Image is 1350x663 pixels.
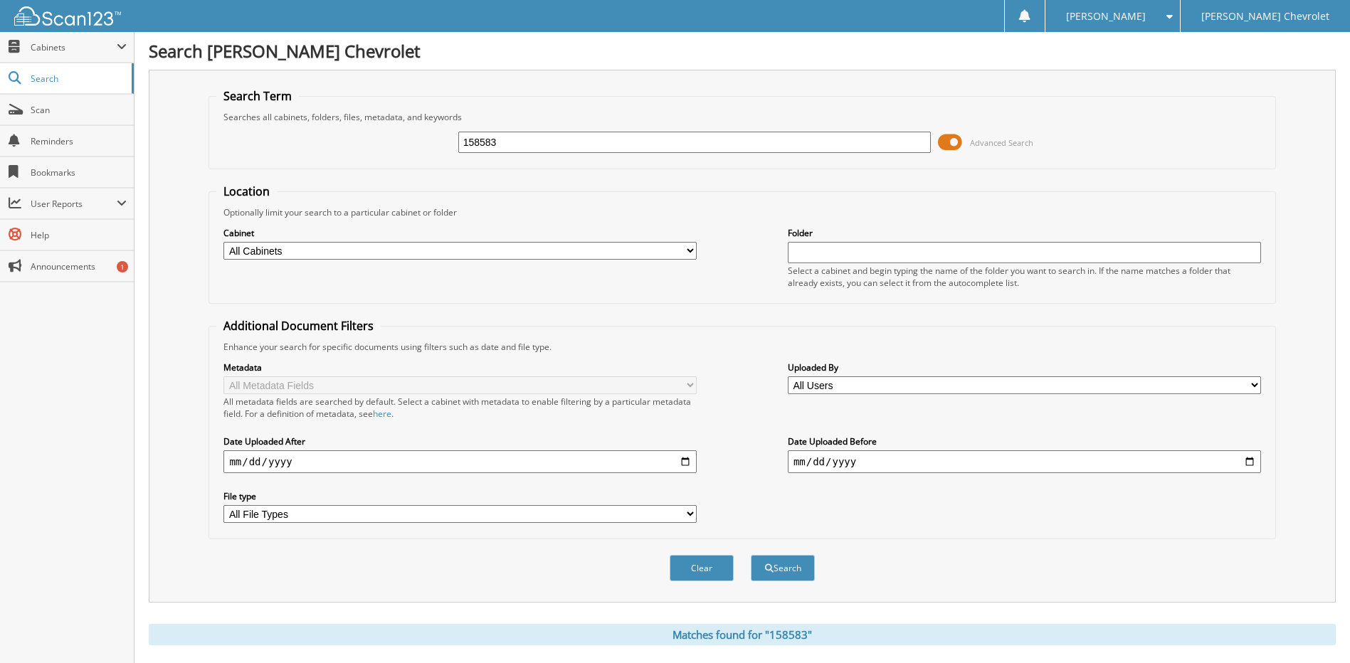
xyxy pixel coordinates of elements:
[14,6,121,26] img: scan123-logo-white.svg
[31,260,127,272] span: Announcements
[31,166,127,179] span: Bookmarks
[751,555,815,581] button: Search
[223,435,697,447] label: Date Uploaded After
[1201,12,1329,21] span: [PERSON_NAME] Chevrolet
[223,396,697,420] div: All metadata fields are searched by default. Select a cabinet with metadata to enable filtering b...
[788,227,1261,239] label: Folder
[970,137,1033,148] span: Advanced Search
[223,450,697,473] input: start
[31,73,125,85] span: Search
[216,341,1267,353] div: Enhance your search for specific documents using filters such as date and file type.
[31,41,117,53] span: Cabinets
[149,39,1336,63] h1: Search [PERSON_NAME] Chevrolet
[149,624,1336,645] div: Matches found for "158583"
[216,318,381,334] legend: Additional Document Filters
[216,111,1267,123] div: Searches all cabinets, folders, files, metadata, and keywords
[216,88,299,104] legend: Search Term
[223,227,697,239] label: Cabinet
[117,261,128,272] div: 1
[31,198,117,210] span: User Reports
[216,206,1267,218] div: Optionally limit your search to a particular cabinet or folder
[788,450,1261,473] input: end
[31,135,127,147] span: Reminders
[223,490,697,502] label: File type
[670,555,734,581] button: Clear
[373,408,391,420] a: here
[223,361,697,373] label: Metadata
[788,435,1261,447] label: Date Uploaded Before
[1066,12,1146,21] span: [PERSON_NAME]
[216,184,277,199] legend: Location
[788,361,1261,373] label: Uploaded By
[31,229,127,241] span: Help
[31,104,127,116] span: Scan
[788,265,1261,289] div: Select a cabinet and begin typing the name of the folder you want to search in. If the name match...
